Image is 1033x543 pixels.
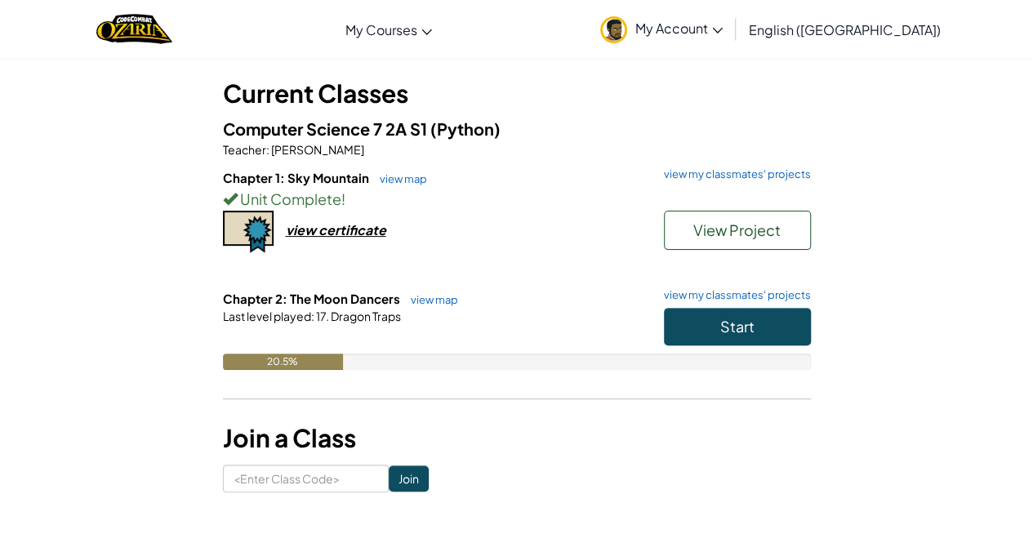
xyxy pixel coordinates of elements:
span: Dragon Traps [329,309,401,323]
h3: Current Classes [223,75,811,112]
span: (Python) [430,118,501,139]
span: Start [720,317,755,336]
a: My Account [592,3,731,55]
span: Last level played [223,309,311,323]
a: view certificate [223,221,386,238]
span: : [266,142,269,157]
img: Home [96,12,172,46]
div: 20.5% [223,354,344,370]
span: Teacher [223,142,266,157]
span: Unit Complete [238,189,341,208]
a: English ([GEOGRAPHIC_DATA]) [741,7,949,51]
a: view my classmates' projects [656,290,811,300]
span: View Project [693,220,781,239]
a: My Courses [337,7,440,51]
span: Chapter 2: The Moon Dancers [223,291,403,306]
span: My Account [635,20,723,37]
input: <Enter Class Code> [223,465,389,492]
span: English ([GEOGRAPHIC_DATA]) [749,21,941,38]
input: Join [389,465,429,492]
button: View Project [664,211,811,250]
a: view map [403,293,458,306]
div: view certificate [286,221,386,238]
span: Chapter 1: Sky Mountain [223,170,372,185]
span: Computer Science 7 2A S1 [223,118,430,139]
img: avatar [600,16,627,43]
img: certificate-icon.png [223,211,274,253]
a: view my classmates' projects [656,169,811,180]
a: Ozaria by CodeCombat logo [96,12,172,46]
span: ! [341,189,345,208]
a: view map [372,172,427,185]
span: My Courses [345,21,417,38]
button: Start [664,308,811,345]
h3: Join a Class [223,420,811,456]
span: : [311,309,314,323]
span: [PERSON_NAME] [269,142,364,157]
span: 17. [314,309,329,323]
